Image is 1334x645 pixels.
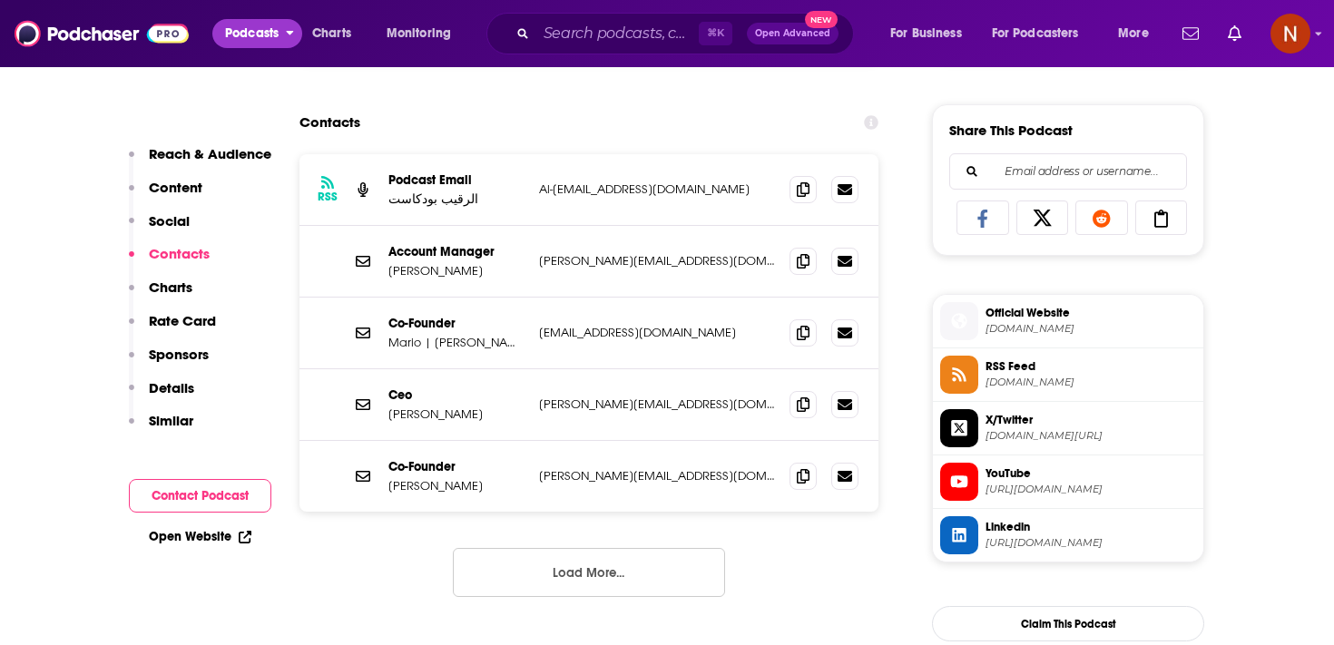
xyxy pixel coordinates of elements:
[539,253,775,269] p: [PERSON_NAME][EMAIL_ADDRESS][DOMAIN_NAME]
[149,529,251,544] a: Open Website
[374,19,475,48] button: open menu
[129,212,190,246] button: Social
[949,153,1187,190] div: Search followers
[1221,18,1249,49] a: Show notifications dropdown
[878,19,985,48] button: open menu
[149,179,202,196] p: Content
[940,302,1196,340] a: Official Website[DOMAIN_NAME]
[388,316,525,331] p: Co-Founder
[149,145,271,162] p: Reach & Audience
[940,516,1196,554] a: Linkedin[URL][DOMAIN_NAME]
[986,465,1196,482] span: YouTube
[992,21,1079,46] span: For Podcasters
[312,21,351,46] span: Charts
[539,396,775,412] p: [PERSON_NAME][EMAIL_ADDRESS][DOMAIN_NAME]
[1270,14,1310,54] button: Show profile menu
[129,312,216,346] button: Rate Card
[388,335,525,350] p: Mario | [PERSON_NAME]
[388,244,525,259] p: Account Manager
[388,191,525,207] p: الرقيب بودكاست
[129,245,210,279] button: Contacts
[940,463,1196,501] a: YouTube[URL][DOMAIN_NAME]
[965,154,1172,189] input: Email address or username...
[986,429,1196,443] span: twitter.com/AlRaqibPodcast
[956,200,1009,235] a: Share on Facebook
[1270,14,1310,54] img: User Profile
[986,376,1196,389] span: media.podeo.co
[388,406,525,422] p: [PERSON_NAME]
[1075,200,1128,235] a: Share on Reddit
[149,412,193,429] p: Similar
[747,23,839,44] button: Open AdvancedNew
[986,483,1196,496] span: https://www.youtube.com/@Alraqibpodcast
[539,325,775,340] p: [EMAIL_ADDRESS][DOMAIN_NAME]
[388,263,525,279] p: [PERSON_NAME]
[129,412,193,445] button: Similar
[300,19,362,48] a: Charts
[986,305,1196,321] span: Official Website
[539,468,775,484] p: [PERSON_NAME][EMAIL_ADDRESS][DOMAIN_NAME]
[932,606,1204,641] button: Claim This Podcast
[129,479,271,513] button: Contact Podcast
[940,409,1196,447] a: X/Twitter[DOMAIN_NAME][URL]
[1105,19,1172,48] button: open menu
[1135,200,1188,235] a: Copy Link
[504,13,871,54] div: Search podcasts, credits, & more...
[986,358,1196,375] span: RSS Feed
[986,519,1196,535] span: Linkedin
[539,181,775,197] p: Al-[EMAIL_ADDRESS][DOMAIN_NAME]
[536,19,699,48] input: Search podcasts, credits, & more...
[388,478,525,494] p: [PERSON_NAME]
[890,21,962,46] span: For Business
[699,22,732,45] span: ⌘ K
[299,105,360,140] h2: Contacts
[129,179,202,212] button: Content
[940,356,1196,394] a: RSS Feed[DOMAIN_NAME]
[1175,18,1206,49] a: Show notifications dropdown
[149,279,192,296] p: Charts
[388,459,525,474] p: Co-Founder
[986,322,1196,336] span: podeo.co
[225,21,279,46] span: Podcasts
[1270,14,1310,54] span: Logged in as AdelNBM
[1118,21,1149,46] span: More
[129,379,194,413] button: Details
[1016,200,1069,235] a: Share on X/Twitter
[388,172,525,188] p: Podcast Email
[15,16,189,51] img: Podchaser - Follow, Share and Rate Podcasts
[149,245,210,262] p: Contacts
[149,312,216,329] p: Rate Card
[129,279,192,312] button: Charts
[129,346,209,379] button: Sponsors
[149,379,194,396] p: Details
[949,122,1073,139] h3: Share This Podcast
[149,212,190,230] p: Social
[212,19,302,48] button: open menu
[755,29,830,38] span: Open Advanced
[980,19,1105,48] button: open menu
[387,21,451,46] span: Monitoring
[388,387,525,403] p: Ceo
[986,412,1196,428] span: X/Twitter
[453,548,725,597] button: Load More...
[318,190,338,204] h3: RSS
[805,11,838,28] span: New
[129,145,271,179] button: Reach & Audience
[149,346,209,363] p: Sponsors
[986,536,1196,550] span: https://www.linkedin.com/company/%D8%A7%D9%84%D8%B1%D9%82%D9%8A%D8%A8/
